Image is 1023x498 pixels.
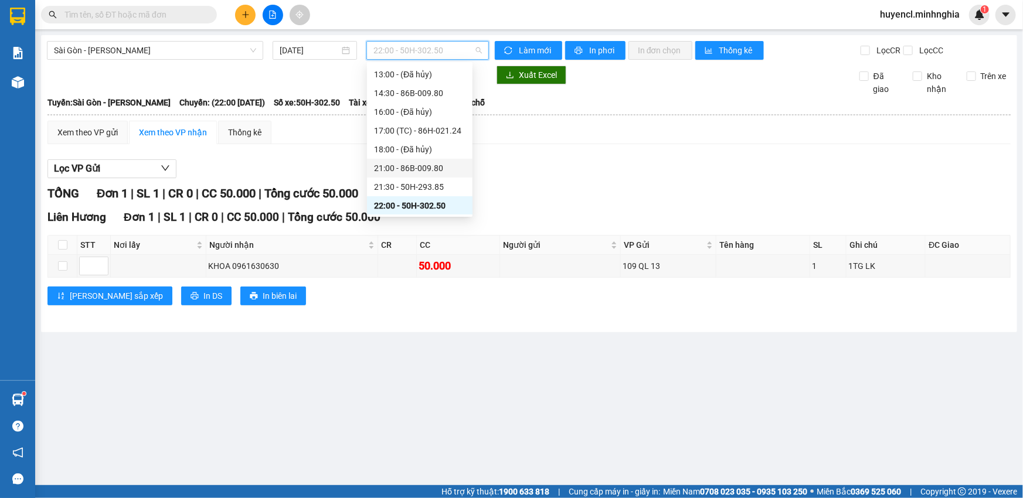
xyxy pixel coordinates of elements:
button: syncLàm mới [495,41,562,60]
span: | [196,186,199,200]
div: Thống kê [228,126,261,139]
span: download [506,71,514,80]
span: huyencl.minhnghia [871,7,969,22]
sup: 1 [22,392,26,395]
span: [PERSON_NAME] sắp xếp [70,289,163,302]
span: aim [295,11,304,19]
span: VP Gửi [624,238,704,251]
th: Tên hàng [716,236,810,255]
span: | [162,186,165,200]
span: Lọc CC [915,44,945,57]
strong: 0369 525 060 [851,487,901,496]
button: printerIn DS [181,286,232,305]
span: search [49,11,57,19]
sup: 1 [981,5,989,13]
span: Đơn 1 [124,210,155,224]
span: | [158,210,161,224]
div: 16:00 - (Đã hủy) [374,105,465,118]
span: bar-chart [705,46,715,56]
th: CC [417,236,500,255]
button: downloadXuất Excel [497,66,566,84]
span: sort-ascending [57,292,65,301]
button: Lọc VP Gửi [47,159,176,178]
span: Trên xe [976,70,1011,83]
th: CR [378,236,417,255]
div: 22:00 - 50H-302.50 [374,199,465,212]
span: 22:00 - 50H-302.50 [373,42,482,59]
span: file-add [269,11,277,19]
span: Tổng cước 50.000 [264,186,358,200]
span: Kho nhận [922,70,957,95]
span: plus [242,11,250,19]
span: Cung cấp máy in - giấy in: [569,485,660,498]
span: Số xe: 50H-302.50 [274,96,340,109]
span: Nơi lấy [114,238,194,251]
span: printer [250,292,258,301]
span: | [221,210,224,224]
span: In DS [203,289,222,302]
span: Hỗ trợ kỹ thuật: [441,485,549,498]
button: In đơn chọn [628,41,692,60]
span: CR 0 [168,186,193,200]
div: 17:00 (TC) - 86H-021.24 [374,124,465,137]
span: | [131,186,134,200]
span: Lọc CR [872,44,902,57]
span: Làm mới [519,44,553,57]
span: In phơi [589,44,616,57]
span: SL 1 [137,186,159,200]
div: Xem theo VP gửi [57,126,118,139]
span: down [161,163,170,173]
span: caret-down [1001,9,1011,20]
span: Tài xế: [349,96,373,109]
span: Thống kê [719,44,754,57]
td: 109 QL 13 [621,255,716,278]
span: | [910,485,912,498]
span: printer [575,46,584,56]
b: Tuyến: Sài Gòn - [PERSON_NAME] [47,98,171,107]
span: message [12,473,23,485]
span: | [558,485,560,498]
span: CC 50.000 [227,210,279,224]
div: Xem theo VP nhận [139,126,207,139]
span: Tổng cước 50.000 [288,210,380,224]
span: question-circle [12,421,23,432]
span: CC 50.000 [202,186,256,200]
span: Đã giao [869,70,904,95]
span: Liên Hương [47,210,106,224]
img: warehouse-icon [12,76,24,88]
div: 1 [812,260,844,272]
span: Miền Bắc [817,485,901,498]
th: STT [77,236,111,255]
button: sort-ascending[PERSON_NAME] sắp xếp [47,286,172,305]
span: notification [12,447,23,458]
div: 50.000 [419,258,498,274]
div: 14:30 - 86B-009.80 [374,87,465,100]
strong: 0708 023 035 - 0935 103 250 [700,487,807,496]
input: 12/08/2025 [280,44,339,57]
div: 21:00 - 86B-009.80 [374,162,465,175]
span: | [259,186,261,200]
div: 21:30 - 50H-293.85 [374,180,465,193]
span: CR 0 [195,210,218,224]
div: 13:00 - (Đã hủy) [374,68,465,81]
button: plus [235,5,256,25]
span: printer [191,292,199,301]
img: warehouse-icon [12,394,24,406]
span: TỔNG [47,186,79,200]
div: 18:00 - (Đã hủy) [374,143,465,156]
img: logo-vxr [10,8,25,25]
button: printerIn phơi [565,41,626,60]
span: | [282,210,285,224]
img: solution-icon [12,47,24,59]
span: In biên lai [263,289,297,302]
span: Lọc VP Gửi [54,161,100,176]
button: caret-down [995,5,1016,25]
th: Ghi chú [847,236,926,255]
span: Người nhận [209,238,366,251]
div: 109 QL 13 [623,260,714,272]
button: bar-chartThống kê [695,41,764,60]
span: Sài Gòn - Phan Rí [54,42,256,59]
span: Đơn 1 [97,186,128,200]
span: Chuyến: (22:00 [DATE]) [179,96,265,109]
span: Miền Nam [663,485,807,498]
